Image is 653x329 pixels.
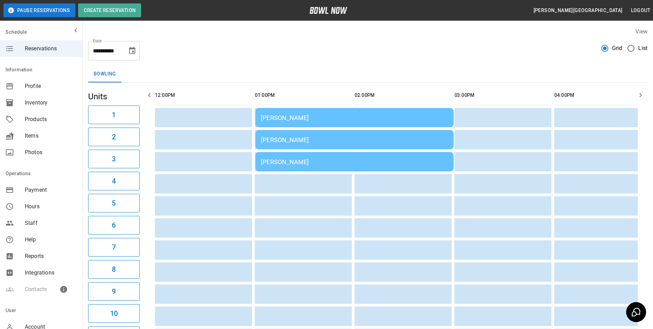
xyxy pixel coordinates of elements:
[125,44,139,58] button: Choose date, selected date is Oct 12, 2025
[88,106,140,124] button: 1
[635,28,647,35] label: View
[261,158,448,166] div: [PERSON_NAME]
[25,44,77,53] span: Reservations
[88,304,140,323] button: 10
[112,286,116,297] h6: 9
[638,44,647,52] span: List
[255,86,352,105] th: 01:00PM
[25,99,77,107] span: Inventory
[112,220,116,231] h6: 6
[25,186,77,194] span: Payment
[88,172,140,190] button: 4
[88,150,140,168] button: 3
[25,236,77,244] span: Help
[88,66,647,82] div: inventory tabs
[112,131,116,142] h6: 2
[612,44,622,52] span: Grid
[88,282,140,301] button: 9
[88,260,140,279] button: 8
[112,264,116,275] h6: 8
[78,3,141,17] button: Create Reservation
[112,153,116,164] h6: 3
[25,269,77,277] span: Integrations
[531,4,625,17] button: [PERSON_NAME][GEOGRAPHIC_DATA]
[309,7,347,14] img: logo
[112,198,116,209] h6: 5
[261,136,448,143] div: [PERSON_NAME]
[454,86,551,105] th: 03:00PM
[25,115,77,123] span: Products
[88,216,140,235] button: 6
[628,4,653,17] button: Logout
[261,114,448,121] div: [PERSON_NAME]
[25,82,77,90] span: Profile
[110,308,118,319] h6: 10
[25,202,77,211] span: Hours
[355,86,452,105] th: 02:00PM
[155,86,252,105] th: 12:00PM
[88,238,140,257] button: 7
[25,132,77,140] span: Items
[88,91,140,102] h5: Units
[25,148,77,157] span: Photos
[112,176,116,187] h6: 4
[25,252,77,260] span: Reports
[25,219,77,227] span: Staff
[88,128,140,146] button: 2
[88,194,140,212] button: 5
[112,242,116,253] h6: 7
[88,66,122,82] button: Bowling
[3,3,75,17] button: Pause Reservations
[112,109,116,120] h6: 1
